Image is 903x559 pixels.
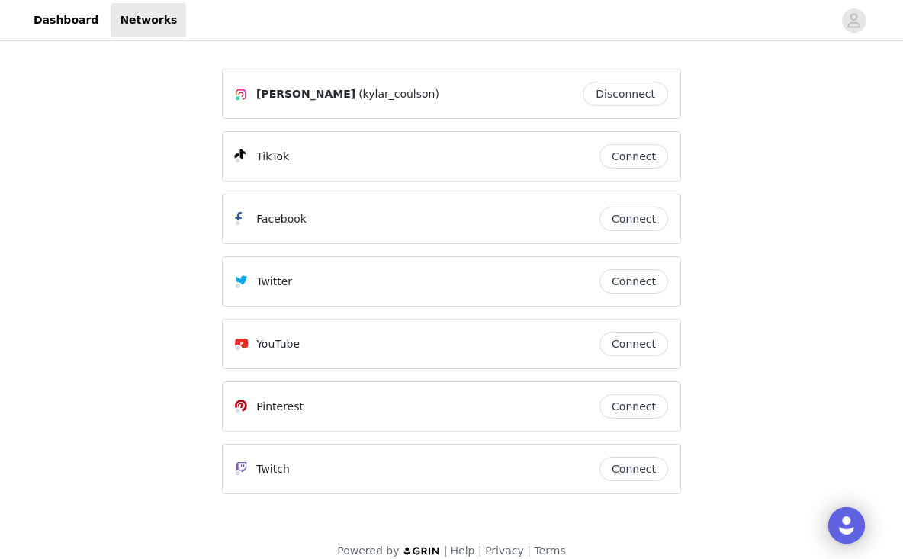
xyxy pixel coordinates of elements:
img: logo [403,546,441,556]
span: | [444,545,448,557]
button: Connect [599,457,668,481]
div: Open Intercom Messenger [828,507,865,544]
p: Pinterest [256,399,304,415]
div: avatar [847,8,861,33]
span: | [478,545,482,557]
a: Dashboard [24,3,108,37]
span: (kylar_coulson) [358,86,439,102]
a: Networks [111,3,186,37]
img: Instagram Icon [235,88,247,101]
button: Connect [599,207,668,231]
button: Disconnect [583,82,668,106]
span: Powered by [337,545,399,557]
a: Privacy [485,545,524,557]
button: Connect [599,144,668,169]
p: TikTok [256,149,289,165]
button: Connect [599,269,668,294]
button: Connect [599,332,668,356]
span: | [527,545,531,557]
p: Twitter [256,274,292,290]
p: Twitch [256,461,290,477]
p: YouTube [256,336,300,352]
p: Facebook [256,211,307,227]
button: Connect [599,394,668,419]
a: Help [451,545,475,557]
span: [PERSON_NAME] [256,86,355,102]
a: Terms [534,545,565,557]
